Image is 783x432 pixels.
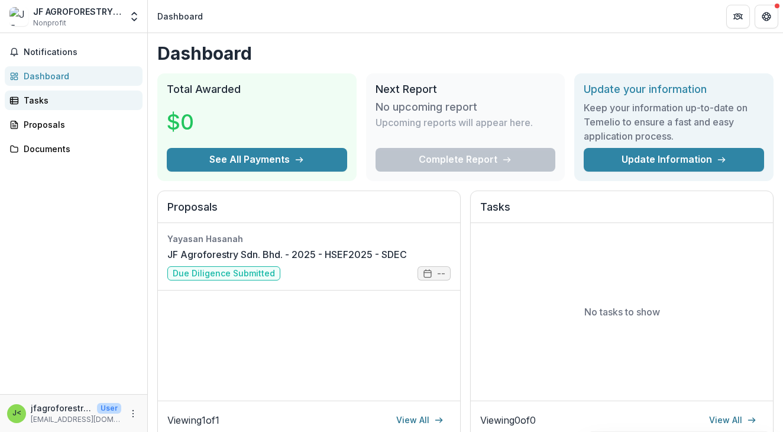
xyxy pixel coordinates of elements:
p: jfagroforestry <[EMAIL_ADDRESS][DOMAIN_NAME]> [31,402,92,414]
div: JF AGROFORESTRY SDN. BHD. [33,5,121,18]
div: jfagroforestry <jfagroforestry@gmail.com> [12,410,21,417]
a: Tasks [5,91,143,110]
a: Update Information [584,148,764,172]
p: User [97,403,121,414]
h2: Next Report [376,83,556,96]
p: Upcoming reports will appear here. [376,115,533,130]
div: Dashboard [157,10,203,22]
a: View All [389,411,451,430]
h1: Dashboard [157,43,774,64]
button: More [126,407,140,421]
div: Dashboard [24,70,133,82]
p: Viewing 1 of 1 [167,413,219,427]
a: Proposals [5,115,143,134]
button: Open entity switcher [126,5,143,28]
p: No tasks to show [584,305,660,319]
h2: Tasks [480,201,763,223]
button: Partners [726,5,750,28]
div: Documents [24,143,133,155]
p: Viewing 0 of 0 [480,413,536,427]
a: JF Agroforestry Sdn. Bhd. - 2025 - HSEF2025 - SDEC [167,247,407,262]
h3: $0 [167,106,255,138]
a: View All [702,411,763,430]
p: [EMAIL_ADDRESS][DOMAIN_NAME] [31,414,121,425]
div: Tasks [24,94,133,107]
img: JF AGROFORESTRY SDN. BHD. [9,7,28,26]
a: Documents [5,139,143,159]
h2: Update your information [584,83,764,96]
nav: breadcrumb [153,8,208,25]
button: Notifications [5,43,143,62]
span: Nonprofit [33,18,66,28]
button: See All Payments [167,148,347,172]
a: Dashboard [5,66,143,86]
div: Proposals [24,118,133,131]
span: Notifications [24,47,138,57]
button: Get Help [755,5,778,28]
h3: No upcoming report [376,101,477,114]
h3: Keep your information up-to-date on Temelio to ensure a fast and easy application process. [584,101,764,143]
h2: Proposals [167,201,451,223]
h2: Total Awarded [167,83,347,96]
